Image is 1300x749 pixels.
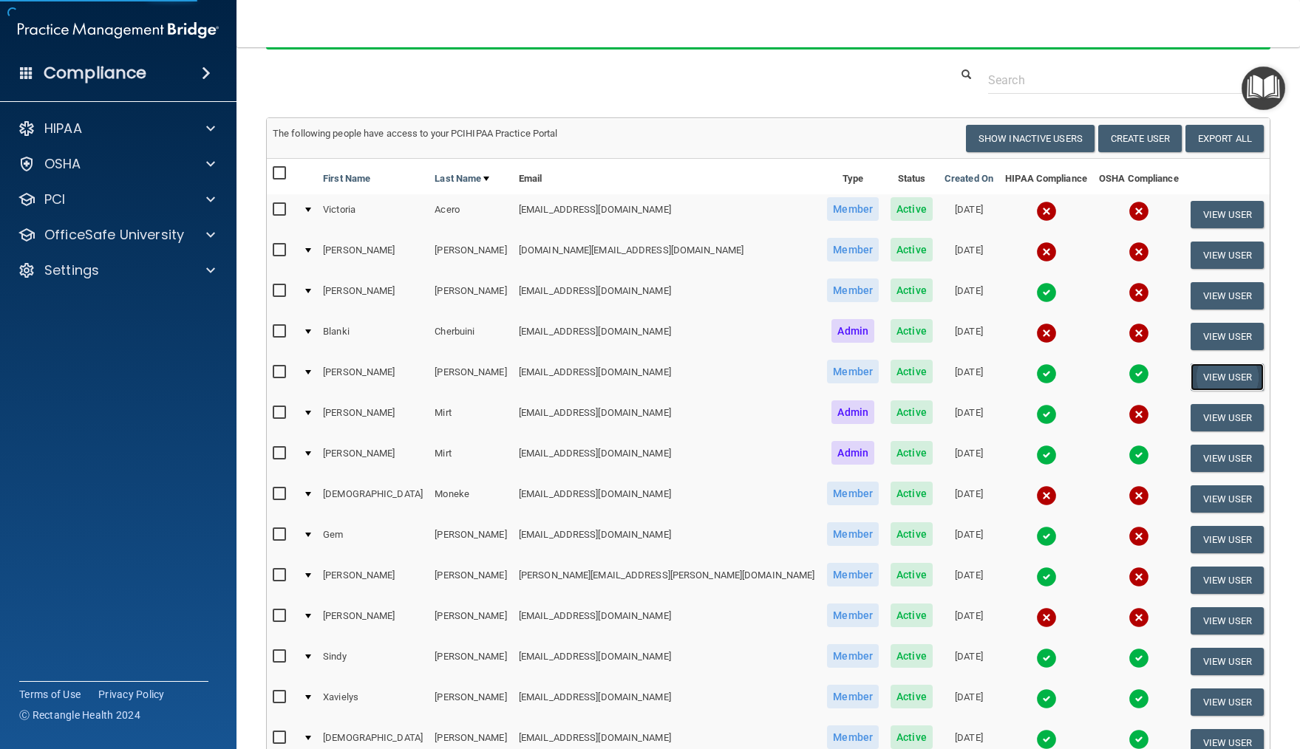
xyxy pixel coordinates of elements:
[1129,485,1149,506] img: cross.ca9f0e7f.svg
[939,194,999,235] td: [DATE]
[317,560,429,601] td: [PERSON_NAME]
[1036,567,1057,587] img: tick.e7d51cea.svg
[317,316,429,357] td: Blanki
[999,159,1093,194] th: HIPAA Compliance
[1093,159,1185,194] th: OSHA Compliance
[317,397,429,438] td: [PERSON_NAME]
[98,687,165,702] a: Privacy Policy
[939,519,999,560] td: [DATE]
[1191,526,1264,553] button: View User
[891,278,933,302] span: Active
[429,276,513,316] td: [PERSON_NAME]
[939,316,999,357] td: [DATE]
[939,682,999,722] td: [DATE]
[19,708,140,722] span: Ⓒ Rectangle Health 2024
[891,238,933,261] span: Active
[1036,363,1057,384] img: tick.e7d51cea.svg
[429,357,513,397] td: [PERSON_NAME]
[429,682,513,722] td: [PERSON_NAME]
[939,357,999,397] td: [DATE]
[429,194,513,235] td: Acero
[1129,526,1149,547] img: cross.ca9f0e7f.svg
[513,560,821,601] td: [PERSON_NAME][EMAIL_ADDRESS][PERSON_NAME][DOMAIN_NAME]
[1036,607,1057,628] img: cross.ca9f0e7f.svg
[513,519,821,560] td: [EMAIL_ADDRESS][DOMAIN_NAME]
[891,603,933,627] span: Active
[1098,125,1182,152] button: Create User
[18,155,215,173] a: OSHA
[827,197,879,221] span: Member
[988,66,1259,94] input: Search
[429,519,513,560] td: [PERSON_NAME]
[18,191,215,208] a: PCI
[891,563,933,586] span: Active
[513,159,821,194] th: Email
[1191,485,1264,513] button: View User
[1129,607,1149,628] img: cross.ca9f0e7f.svg
[1036,201,1057,222] img: cross.ca9f0e7f.svg
[966,125,1095,152] button: Show Inactive Users
[429,601,513,641] td: [PERSON_NAME]
[1129,567,1149,587] img: cross.ca9f0e7f.svg
[1191,607,1264,635] button: View User
[891,644,933,668] span: Active
[1191,445,1264,472] button: View User
[891,725,933,749] span: Active
[891,685,933,708] span: Active
[891,360,933,383] span: Active
[317,479,429,519] td: [DEMOGRAPHIC_DATA]
[939,560,999,601] td: [DATE]
[317,357,429,397] td: [PERSON_NAME]
[891,400,933,424] span: Active
[273,128,558,139] span: The following people have access to your PCIHIPAA Practice Portal
[1129,445,1149,465] img: tick.e7d51cea.svg
[1036,282,1057,303] img: tick.e7d51cea.svg
[18,16,219,45] img: PMB logo
[1129,242,1149,262] img: cross.ca9f0e7f.svg
[513,397,821,438] td: [EMAIL_ADDRESS][DOMAIN_NAME]
[513,479,821,519] td: [EMAIL_ADDRESS][DOMAIN_NAME]
[827,360,879,383] span: Member
[945,170,993,188] a: Created On
[429,560,513,601] td: [PERSON_NAME]
[513,357,821,397] td: [EMAIL_ADDRESS][DOMAIN_NAME]
[513,235,821,276] td: [DOMAIN_NAME][EMAIL_ADDRESS][DOMAIN_NAME]
[1191,282,1264,309] button: View User
[429,641,513,682] td: [PERSON_NAME]
[1036,404,1057,425] img: tick.e7d51cea.svg
[513,641,821,682] td: [EMAIL_ADDRESS][DOMAIN_NAME]
[19,687,81,702] a: Terms of Use
[1129,363,1149,384] img: tick.e7d51cea.svg
[513,682,821,722] td: [EMAIL_ADDRESS][DOMAIN_NAME]
[44,63,146,83] h4: Compliance
[939,276,999,316] td: [DATE]
[317,235,429,276] td: [PERSON_NAME]
[1036,485,1057,506] img: cross.ca9f0e7f.svg
[18,120,215,137] a: HIPAA
[1036,445,1057,465] img: tick.e7d51cea.svg
[1036,688,1057,709] img: tick.e7d51cea.svg
[1191,242,1264,269] button: View User
[885,159,939,194] th: Status
[827,522,879,546] span: Member
[939,601,999,641] td: [DATE]
[317,601,429,641] td: [PERSON_NAME]
[1129,323,1149,343] img: cross.ca9f0e7f.svg
[513,438,821,479] td: [EMAIL_ADDRESS][DOMAIN_NAME]
[317,438,429,479] td: [PERSON_NAME]
[1191,201,1264,228] button: View User
[1129,282,1149,303] img: cross.ca9f0e7f.svg
[1036,648,1057,668] img: tick.e7d51cea.svg
[513,601,821,641] td: [EMAIL_ADDRESS][DOMAIN_NAME]
[44,120,82,137] p: HIPAA
[44,226,184,244] p: OfficeSafe University
[827,603,879,627] span: Member
[939,479,999,519] td: [DATE]
[1242,66,1285,110] button: Open Resource Center
[827,238,879,261] span: Member
[1185,125,1264,152] a: Export All
[1129,404,1149,425] img: cross.ca9f0e7f.svg
[1191,567,1264,594] button: View User
[44,191,65,208] p: PCI
[1036,242,1057,262] img: cross.ca9f0e7f.svg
